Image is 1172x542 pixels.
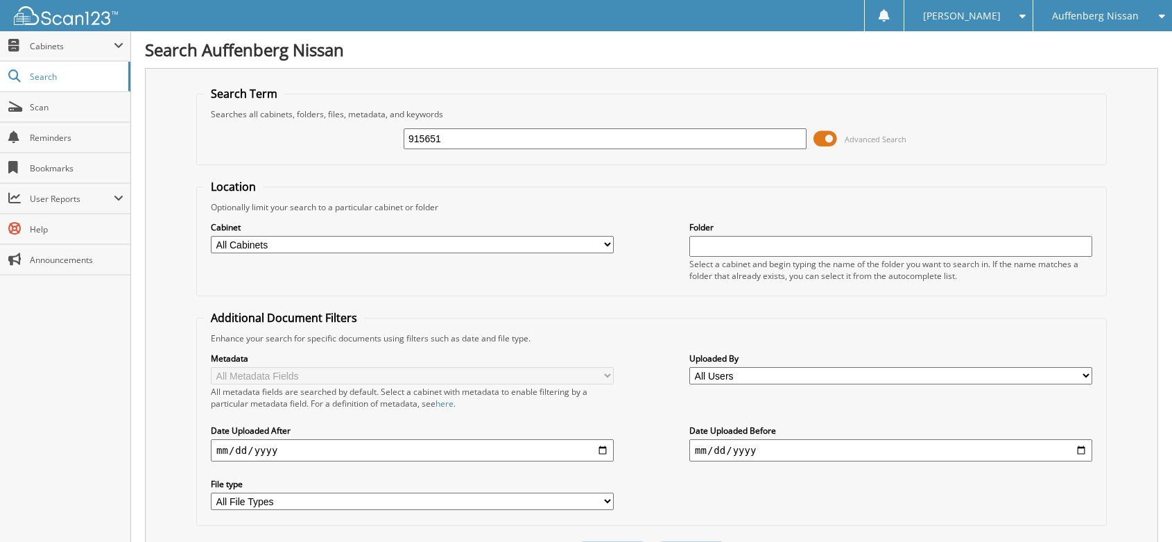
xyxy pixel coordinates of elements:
[211,425,614,437] label: Date Uploaded After
[689,258,1092,282] div: Select a cabinet and begin typing the name of the folder you want to search in. If the name match...
[204,86,284,101] legend: Search Term
[30,223,123,235] span: Help
[30,162,123,174] span: Bookmarks
[30,71,121,83] span: Search
[14,6,118,25] img: scan123-logo-white.svg
[30,193,114,205] span: User Reports
[30,101,123,113] span: Scan
[204,179,263,194] legend: Location
[145,38,1158,61] h1: Search Auffenberg Nissan
[204,332,1099,344] div: Enhance your search for specific documents using filters such as date and file type.
[211,478,614,490] label: File type
[204,201,1099,213] div: Optionally limit your search to a particular cabinet or folder
[211,439,614,461] input: start
[211,221,614,233] label: Cabinet
[30,254,123,266] span: Announcements
[1052,12,1139,20] span: Auffenberg Nissan
[689,425,1092,437] label: Date Uploaded Before
[845,134,906,144] span: Advanced Search
[211,386,614,409] div: All metadata fields are searched by default. Select a cabinet with metadata to enable filtering b...
[211,353,614,364] label: Metadata
[923,12,1001,20] span: [PERSON_NAME]
[689,439,1092,461] input: end
[204,310,364,325] legend: Additional Document Filters
[204,108,1099,120] div: Searches all cabinets, folders, files, metadata, and keywords
[689,353,1092,364] label: Uploaded By
[689,221,1092,233] label: Folder
[436,398,454,409] a: here
[30,40,114,52] span: Cabinets
[30,132,123,144] span: Reminders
